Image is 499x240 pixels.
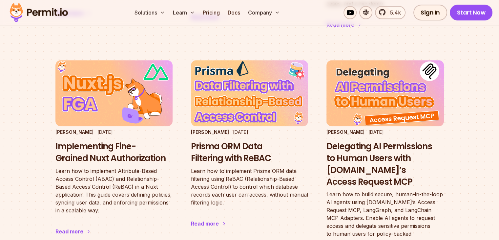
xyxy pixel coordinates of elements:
[7,1,71,24] img: Permit logo
[233,129,248,135] time: [DATE]
[191,129,229,135] p: [PERSON_NAME]
[191,141,308,164] h3: Prisma ORM Data Filtering with ReBAC
[55,129,94,135] p: [PERSON_NAME]
[413,5,447,20] a: Sign In
[368,129,384,135] time: [DATE]
[375,6,405,19] a: 5.4k
[55,167,173,214] p: Learn how to implement Attribute-Based Access Control (ABAC) and Relationship-Based Access Contro...
[326,60,444,126] img: Delegating AI Permissions to Human Users with Permit.io’s Access Request MCP
[132,6,168,19] button: Solutions
[55,228,83,235] div: Read more
[450,5,493,20] a: Start Now
[55,141,173,164] h3: Implementing Fine-Grained Nuxt Authorization
[191,220,219,228] div: Read more
[55,60,173,126] img: Implementing Fine-Grained Nuxt Authorization
[191,60,308,126] img: Prisma ORM Data Filtering with ReBAC
[225,6,243,19] a: Docs
[170,6,198,19] button: Learn
[326,141,444,188] h3: Delegating AI Permissions to Human Users with [DOMAIN_NAME]’s Access Request MCP
[245,6,282,19] button: Company
[191,167,308,206] p: Learn how to implement Prisma ORM data filtering using ReBAC (Relationship-Based Access Control) ...
[326,129,364,135] p: [PERSON_NAME]
[386,9,401,16] span: 5.4k
[200,6,222,19] a: Pricing
[97,129,113,135] time: [DATE]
